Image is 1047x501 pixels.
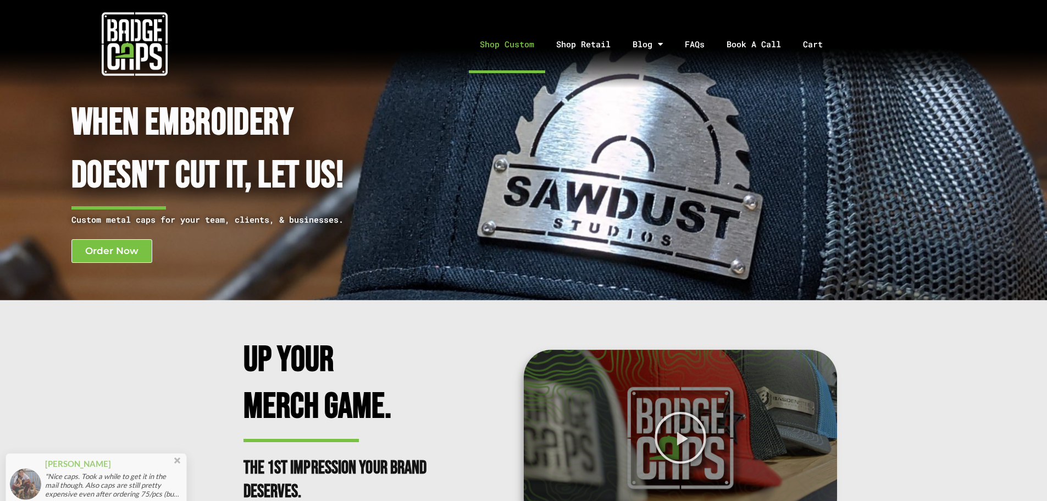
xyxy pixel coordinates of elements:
a: Shop Retail [545,15,622,73]
h1: When Embroidery Doesn't cut it, Let Us! [71,97,466,203]
img: provesource review source [45,483,51,489]
a: FAQs [674,15,716,73]
span: Order Now [85,246,139,256]
a: Cart [792,15,847,73]
span: Google [53,482,73,491]
p: Custom metal caps for your team, clients, & businesses. [71,213,466,227]
h2: Up Your Merch Game. [243,337,436,430]
a: Shop Custom [469,15,545,73]
a: Blog [622,15,674,73]
img: provesource social proof notification image [10,449,41,480]
img: badgecaps white logo with green acccent [102,11,168,77]
a: ProveSource [143,482,177,491]
a: Book A Call [716,15,792,73]
span: [PERSON_NAME] [45,438,111,450]
a: Order Now [71,239,152,263]
div: Play Video [653,411,707,465]
iframe: Chat Widget [992,448,1047,501]
span: "Nice caps. Took a while to get it in the mail though. Also caps are still pretty expensive even ... [45,452,182,478]
nav: Menu [269,15,1047,73]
